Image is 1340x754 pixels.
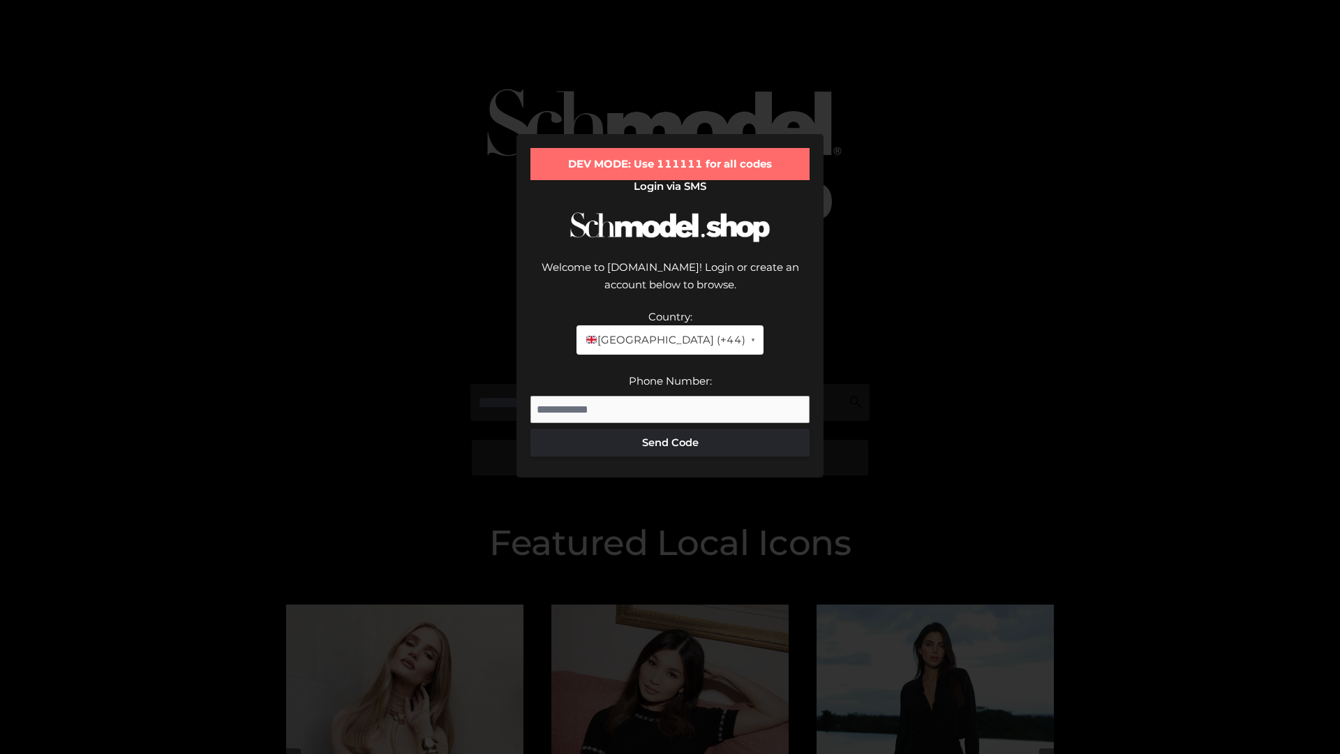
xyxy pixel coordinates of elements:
h2: Login via SMS [530,180,810,193]
img: 🇬🇧 [586,334,597,345]
img: Schmodel Logo [565,200,775,255]
div: DEV MODE: Use 111111 for all codes [530,148,810,180]
div: Welcome to [DOMAIN_NAME]! Login or create an account below to browse. [530,258,810,308]
span: [GEOGRAPHIC_DATA] (+44) [585,331,745,349]
label: Country: [648,310,692,323]
label: Phone Number: [629,374,712,387]
button: Send Code [530,429,810,457]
